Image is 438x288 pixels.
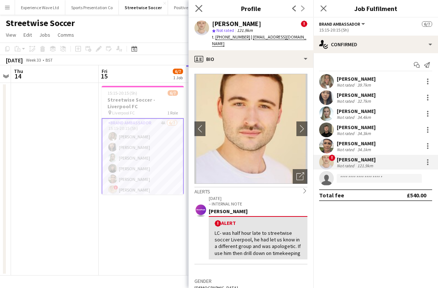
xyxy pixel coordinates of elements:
[313,4,438,13] h3: Job Fulfilment
[209,208,307,215] div: [PERSON_NAME]
[216,28,234,33] span: Not rated
[36,30,53,40] a: Jobs
[39,32,50,38] span: Jobs
[102,118,184,208] app-card-role: Brand Ambassador4A6/715:15-20:15 (5h)[PERSON_NAME][PERSON_NAME][PERSON_NAME][PERSON_NAME][PERSON_...
[189,50,313,68] div: Bio
[212,34,306,47] span: |
[102,68,107,74] span: Fri
[45,57,53,63] div: BST
[337,140,376,147] div: [PERSON_NAME]
[168,90,178,96] span: 6/7
[337,108,376,114] div: [PERSON_NAME]
[167,110,178,116] span: 1 Role
[101,72,107,80] span: 15
[6,32,16,38] span: View
[24,57,43,63] span: Week 33
[168,0,215,15] button: Positive Experience
[422,21,432,27] span: 6/7
[319,192,344,199] div: Total fee
[55,30,77,40] a: Comms
[209,196,307,201] p: [DATE]
[407,192,426,199] div: £540.00
[209,201,307,207] p: – INTERNAL NOTE
[356,114,372,120] div: 34.4km
[14,68,23,74] span: Thu
[212,34,251,40] span: t.
[236,28,254,33] span: 121.9km
[13,72,23,80] span: 14
[329,154,335,161] span: !
[337,124,376,131] div: [PERSON_NAME]
[189,4,313,13] h3: Profile
[102,86,184,194] app-job-card: 15:15-20:15 (5h)6/7Streetwise Soccer - Liverpool FC Liverpool FC1 RoleBrand Ambassador4A6/715:15-...
[337,82,356,88] div: Not rated
[356,131,372,136] div: 34.3km
[21,30,35,40] a: Edit
[337,147,356,152] div: Not rated
[194,187,307,195] div: Alerts
[337,163,356,168] div: Not rated
[337,98,356,104] div: Not rated
[337,156,376,163] div: [PERSON_NAME]
[114,185,118,190] span: !
[173,75,183,80] div: 1 Job
[3,30,19,40] a: View
[293,169,307,184] div: Open photos pop-in
[319,27,432,33] div: 15:15-20:15 (5h)
[215,220,302,227] div: Alert
[112,110,135,116] span: Liverpool FC
[119,0,168,15] button: Streetwise Soccer
[6,18,75,29] h1: Streetwise Soccer
[194,74,307,184] img: Crew avatar or photo
[188,72,198,80] span: 16
[356,163,375,168] div: 121.9km
[102,96,184,110] h3: Streetwise Soccer - Liverpool FC
[212,21,261,27] div: [PERSON_NAME]
[337,76,376,82] div: [PERSON_NAME]
[319,21,366,27] button: Brand Ambassador
[65,0,119,15] button: Sports Presentation Co
[23,32,32,38] span: Edit
[215,230,302,256] div: LC- was half hour late to streetwise soccer Liverpool, he had let us know in a different group an...
[313,36,438,53] div: Confirmed
[194,278,307,284] h3: Gender
[356,98,372,104] div: 32.7km
[301,21,307,27] span: !
[173,69,183,74] span: 6/7
[356,147,372,152] div: 34.1km
[15,0,65,15] button: Experience Wave Ltd
[319,21,360,27] span: Brand Ambassador
[6,56,23,64] div: [DATE]
[58,32,74,38] span: Comms
[337,131,356,136] div: Not rated
[337,92,376,98] div: [PERSON_NAME]
[337,114,356,120] div: Not rated
[215,220,221,227] span: !
[356,82,372,88] div: 39.7km
[107,90,137,96] span: 15:15-20:15 (5h)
